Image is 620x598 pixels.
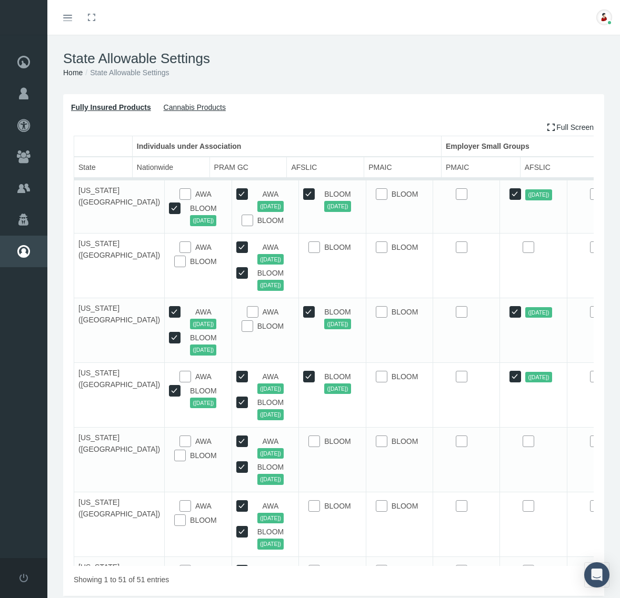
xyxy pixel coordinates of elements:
[314,188,372,212] label: BLOOM
[74,362,165,427] td: [US_STATE] ([GEOGRAPHIC_DATA])
[247,371,305,394] label: AWA
[257,448,284,459] span: ([DATE])
[257,383,284,394] span: ([DATE])
[324,201,351,212] span: ([DATE])
[314,371,372,394] label: BLOOM
[364,157,442,178] th: PMAIC
[257,280,284,291] span: ([DATE])
[179,202,238,226] label: BLOOM
[386,565,434,576] label: BLOOM
[525,372,552,383] span: ([DATE])
[74,180,165,233] td: [US_STATE] ([GEOGRAPHIC_DATA])
[190,435,227,447] label: AWA
[247,461,305,485] label: BLOOM
[386,306,434,318] label: BLOOM
[386,371,434,382] label: BLOOM
[319,565,367,576] label: BLOOM
[324,319,351,330] span: ([DATE])
[74,233,165,298] td: [US_STATE] ([GEOGRAPHIC_DATA])
[185,450,233,461] label: BLOOM
[247,241,305,265] label: AWA
[190,188,227,200] label: AWA
[247,267,305,291] label: BLOOM
[247,500,305,524] label: AWA
[324,383,351,394] span: ([DATE])
[179,385,238,409] label: BLOOM
[520,157,599,178] th: AFSLIC
[319,241,367,253] label: BLOOM
[257,201,284,212] span: ([DATE])
[257,409,284,420] span: ([DATE])
[257,513,284,524] span: ([DATE])
[441,136,599,157] th: Employer Small Groups
[596,9,612,25] img: S_Profile_Picture_701.jpg
[257,539,284,550] span: ([DATE])
[257,306,295,318] label: AWA
[63,50,604,67] h1: State Allowable Settings
[185,514,233,526] label: BLOOM
[71,103,162,112] a: Fully Insured Products
[386,188,434,200] label: BLOOM
[247,188,305,212] label: AWA
[257,474,284,485] span: ([DATE])
[132,157,209,178] th: Nationwide
[190,319,216,330] span: ([DATE])
[257,254,284,265] span: ([DATE])
[287,157,364,178] th: AFSLIC
[386,241,434,253] label: BLOOM
[314,306,372,330] label: BLOOM
[190,344,216,356] span: ([DATE])
[190,398,216,409] span: ([DATE])
[386,435,434,447] label: BLOOM
[74,492,165,556] td: [US_STATE] ([GEOGRAPHIC_DATA])
[74,427,165,492] td: [US_STATE] ([GEOGRAPHIC_DATA])
[252,320,300,332] label: BLOOM
[547,124,594,131] a: Full Screen
[247,435,305,459] label: AWA
[319,500,367,512] label: BLOOM
[83,67,169,78] li: State Allowable Settings
[386,500,434,512] label: BLOOM
[74,298,165,362] td: [US_STATE] ([GEOGRAPHIC_DATA])
[74,157,133,178] th: State
[247,565,305,589] label: AWA
[556,123,594,131] span: Full Screen
[525,307,552,318] span: ([DATE])
[190,241,227,253] label: AWA
[132,136,441,157] th: Individuals under Association
[209,157,287,178] th: PRAM GC
[179,306,238,330] label: AWA
[319,435,367,447] label: BLOOM
[185,256,233,267] label: BLOOM
[252,215,300,226] label: BLOOM
[190,500,227,512] label: AWA
[179,332,238,356] label: BLOOM
[190,371,227,382] label: AWA
[584,562,609,587] div: Open Intercom Messenger
[164,103,226,112] a: Cannabis Products
[247,526,305,550] label: BLOOM
[525,189,552,200] span: ([DATE])
[190,215,216,226] span: ([DATE])
[441,157,520,178] th: PMAIC
[63,68,83,77] a: Home
[247,397,305,420] label: BLOOM
[190,565,227,576] label: AWA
